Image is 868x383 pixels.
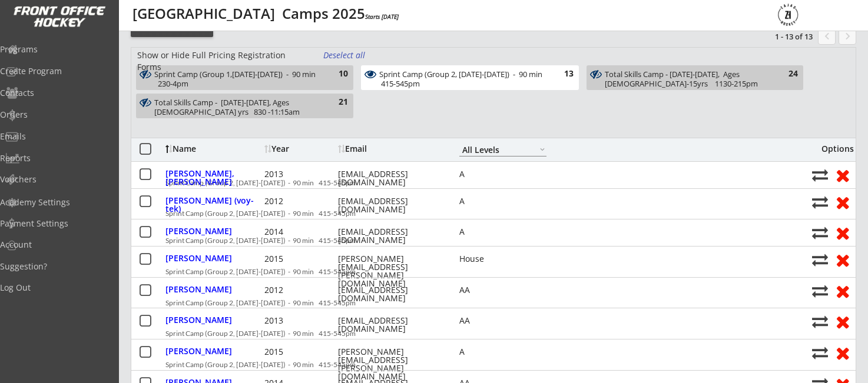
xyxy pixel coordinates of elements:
[812,194,828,210] button: Move player
[165,268,806,275] div: Sprint Camp (Group 2, [DATE]-[DATE]) - 90 min 415-545pm
[338,348,444,381] div: [PERSON_NAME][EMAIL_ADDRESS][PERSON_NAME][DOMAIN_NAME]
[365,12,399,21] em: Starts [DATE]
[165,227,261,235] div: [PERSON_NAME]
[165,254,261,262] div: [PERSON_NAME]
[154,98,322,116] div: Total Skills Camp - [DATE]-[DATE], Ages [DEMOGRAPHIC_DATA] yrs 830 -11:15am
[605,70,771,88] div: Total Skills Camp - [DATE]-[DATE], Ages [DEMOGRAPHIC_DATA]-15yrs 1130-215pm
[812,252,828,268] button: Move player
[264,197,335,205] div: 2012
[165,316,261,324] div: [PERSON_NAME]
[264,170,335,178] div: 2013
[323,49,367,61] div: Deselect all
[459,286,546,294] div: AA
[264,317,335,325] div: 2013
[459,317,546,325] div: AA
[831,282,853,300] button: Remove from roster (no refund)
[459,348,546,356] div: A
[154,69,322,88] div: Sprint Camp (Group 1,Aug 25-28) - 90 min 230-4pm
[839,27,856,45] button: keyboard_arrow_right
[338,145,444,153] div: Email
[264,255,335,263] div: 2015
[165,145,261,153] div: Name
[338,170,444,186] div: [EMAIL_ADDRESS][DOMAIN_NAME]
[831,193,853,211] button: Remove from roster (no refund)
[154,98,322,116] div: Total Skills Camp - Aug 25-28, Ages 8-10 yrs 830 -11:15am
[379,69,546,88] div: Sprint Camp (Group 2, Aug 25-28) - 90 min 415-545pm
[459,228,546,236] div: A
[459,170,546,178] div: A
[165,169,261,186] div: [PERSON_NAME], [PERSON_NAME]
[165,361,806,368] div: Sprint Camp (Group 2, [DATE]-[DATE]) - 90 min 415-545pm
[137,49,310,72] div: Show or Hide Full Pricing Registration Forms
[264,228,335,236] div: 2014
[459,255,546,263] div: House
[264,145,335,153] div: Year
[324,68,348,80] div: 10
[154,70,322,88] div: Sprint Camp (Group 1,[DATE]-[DATE]) - 90 min 230-4pm
[812,345,828,361] button: Move player
[264,286,335,294] div: 2012
[751,31,813,42] div: 1 - 13 of 13
[831,312,853,331] button: Remove from roster (no refund)
[165,179,806,186] div: Sprint Camp (Group 2, [DATE]-[DATE]) - 90 min 415-545pm
[165,347,261,355] div: [PERSON_NAME]
[812,145,854,153] div: Options
[165,330,806,337] div: Sprint Camp (Group 2, [DATE]-[DATE]) - 90 min 415-545pm
[550,68,574,80] div: 13
[338,228,444,244] div: [EMAIL_ADDRESS][DOMAIN_NAME]
[812,314,828,329] button: Move player
[338,197,444,214] div: [EMAIL_ADDRESS][DOMAIN_NAME]
[831,251,853,269] button: Remove from roster (no refund)
[165,285,261,294] div: [PERSON_NAME]
[812,167,828,183] button: Move player
[774,68,798,80] div: 24
[165,237,806,244] div: Sprint Camp (Group 2, [DATE]-[DATE]) - 90 min 415-545pm
[831,166,853,184] button: Remove from roster (no refund)
[338,286,444,302] div: [EMAIL_ADDRESS][DOMAIN_NAME]
[379,70,546,88] div: Sprint Camp (Group 2, [DATE]-[DATE]) - 90 min 415-545pm
[831,344,853,362] button: Remove from roster (no refund)
[605,69,771,88] div: Total Skills Camp - Aug 25-28, Ages 11-15yrs 1130-215pm
[324,96,348,108] div: 21
[165,210,806,217] div: Sprint Camp (Group 2, [DATE]-[DATE]) - 90 min 415-545pm
[831,224,853,242] button: Remove from roster (no refund)
[812,225,828,241] button: Move player
[338,317,444,333] div: [EMAIL_ADDRESS][DOMAIN_NAME]
[264,348,335,356] div: 2015
[459,197,546,205] div: A
[338,255,444,288] div: [PERSON_NAME][EMAIL_ADDRESS][PERSON_NAME][DOMAIN_NAME]
[818,27,836,45] button: chevron_left
[165,197,261,213] div: [PERSON_NAME] (voy-tek)
[165,299,806,307] div: Sprint Camp (Group 2, [DATE]-[DATE]) - 90 min 415-545pm
[812,283,828,299] button: Move player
